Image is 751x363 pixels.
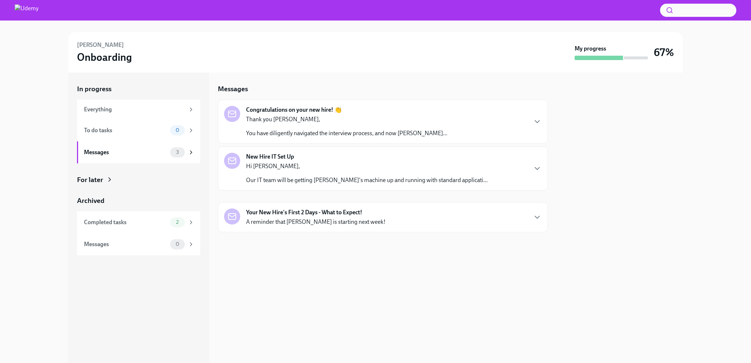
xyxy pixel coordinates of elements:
[575,45,606,53] strong: My progress
[15,4,39,16] img: Udemy
[84,126,167,134] div: To do tasks
[77,233,200,255] a: Messages0
[84,105,185,114] div: Everything
[172,219,183,225] span: 2
[246,129,447,137] p: You have diligently navigated the interview process, and now [PERSON_NAME]...
[77,175,200,185] a: For later
[77,196,200,205] a: Archived
[84,148,167,156] div: Messages
[246,176,488,184] p: Our IT team will be getting [PERSON_NAME]'s machine up and running with standard applicati...
[84,240,167,248] div: Messages
[246,218,385,226] p: A reminder that [PERSON_NAME] is starting next week!
[246,162,488,170] p: Hi [PERSON_NAME],
[77,41,124,49] h6: [PERSON_NAME]
[77,119,200,141] a: To do tasks0
[654,46,674,59] h3: 67%
[77,51,132,64] h3: Onboarding
[218,84,248,94] h5: Messages
[171,241,184,247] span: 0
[77,211,200,233] a: Completed tasks2
[84,218,167,226] div: Completed tasks
[172,149,183,155] span: 3
[77,141,200,163] a: Messages3
[246,153,294,161] strong: New Hire IT Set Up
[246,106,342,114] strong: Congratulations on your new hire! 👏
[246,208,362,216] strong: Your New Hire's First 2 Days - What to Expect!
[171,127,184,133] span: 0
[77,100,200,119] a: Everything
[246,115,447,123] p: Thank you [PERSON_NAME],
[77,175,103,185] div: For later
[77,84,200,94] a: In progress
